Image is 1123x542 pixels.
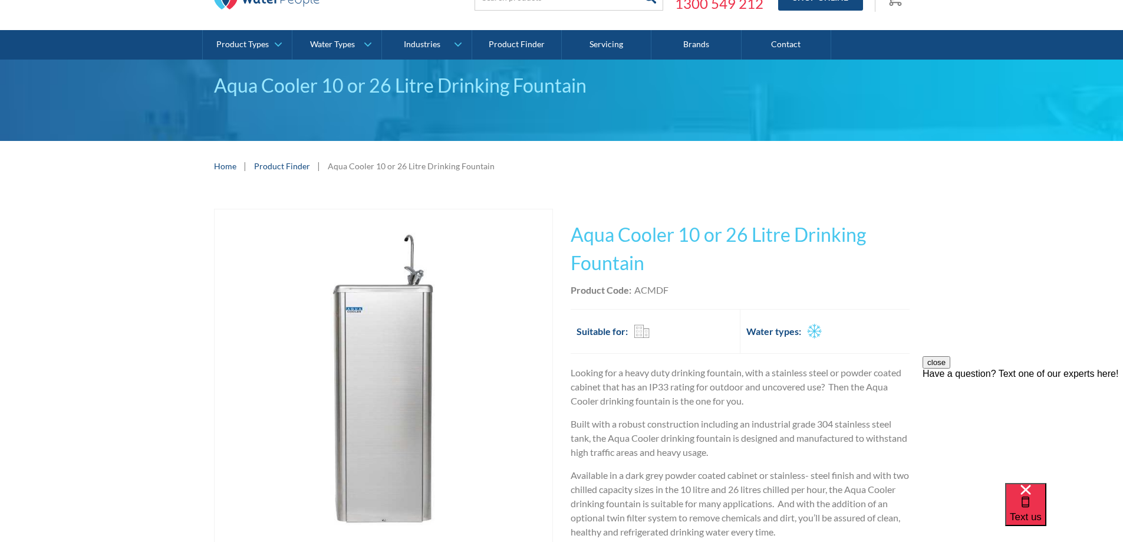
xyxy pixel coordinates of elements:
[634,283,668,297] div: ACMDF
[472,30,562,60] a: Product Finder
[328,160,495,172] div: Aqua Cooler 10 or 26 Litre Drinking Fountain
[404,40,440,50] div: Industries
[216,40,269,50] div: Product Types
[571,468,910,539] p: Available in a dark grey powder coated cabinet or stainless- steel finish and with two chilled ca...
[254,160,310,172] a: Product Finder
[1005,483,1123,542] iframe: podium webchat widget bubble
[242,159,248,173] div: |
[577,324,628,339] h2: Suitable for:
[316,159,322,173] div: |
[310,40,355,50] div: Water Types
[292,30,381,60] a: Water Types
[571,417,910,459] p: Built with a robust construction including an industrial grade 304 stainless steel tank, the Aqua...
[571,221,910,277] h1: Aqua Cooler 10 or 26 Litre Drinking Fountain
[923,356,1123,498] iframe: podium webchat widget prompt
[746,324,801,339] h2: Water types:
[214,71,910,100] div: Aqua Cooler 10 or 26 Litre Drinking Fountain
[214,160,236,172] a: Home
[742,30,831,60] a: Contact
[571,366,910,408] p: Looking for a heavy duty drinking fountain, with a stainless steel or powder coated cabinet that ...
[382,30,471,60] a: Industries
[562,30,651,60] a: Servicing
[571,284,631,295] strong: Product Code:
[651,30,741,60] a: Brands
[203,30,292,60] a: Product Types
